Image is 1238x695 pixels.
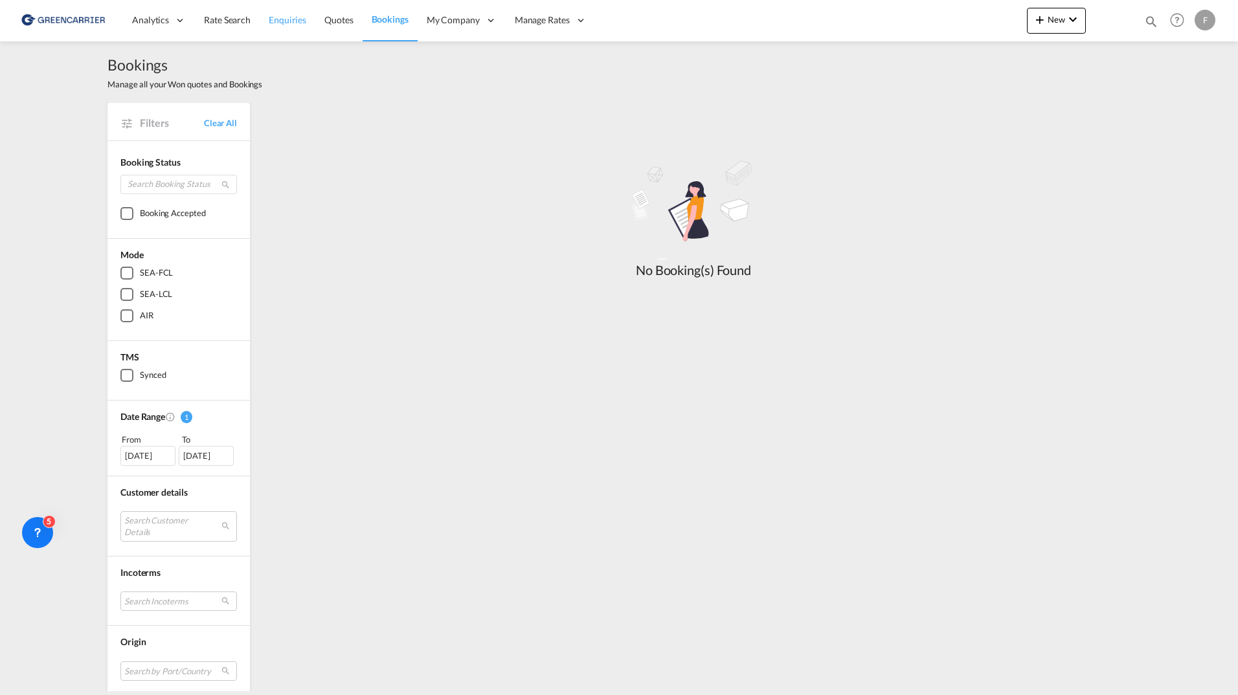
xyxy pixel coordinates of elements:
[372,14,409,25] span: Bookings
[596,261,791,279] div: No Booking(s) Found
[204,117,237,129] a: Clear All
[1065,12,1081,27] md-icon: icon-chevron-down
[120,433,177,446] div: From
[120,369,237,382] md-checkbox: Synced
[1166,9,1195,32] div: Help
[120,351,139,362] span: TMS
[120,156,237,169] div: Booking Status
[1166,9,1188,31] span: Help
[120,433,237,465] span: From To [DATE][DATE]
[1032,12,1048,27] md-icon: icon-plus 400-fg
[120,157,181,168] span: Booking Status
[140,369,166,382] div: Synced
[120,288,237,301] md-checkbox: SEA-LCL
[140,267,173,280] div: SEA-FCL
[120,446,175,465] div: [DATE]
[1032,14,1081,25] span: New
[1195,10,1215,30] div: F
[132,14,169,27] span: Analytics
[120,635,237,648] div: Origin
[140,309,153,322] div: AIR
[107,78,262,90] span: Manage all your Won quotes and Bookings
[120,486,237,499] div: Customer details
[120,309,237,322] md-checkbox: AIR
[596,154,791,261] md-icon: assets/icons/custom/empty_shipments.svg
[181,433,238,446] div: To
[120,411,165,422] span: Date Range
[140,116,204,130] span: Filters
[120,487,187,498] span: Customer details
[1144,14,1158,34] div: icon-magnify
[427,14,480,27] span: My Company
[120,175,237,194] input: Search Booking Status
[120,636,146,647] span: Origin
[140,288,172,301] div: SEA-LCL
[179,446,234,465] div: [DATE]
[165,412,175,422] md-icon: Created On
[19,6,107,35] img: 8cf206808afe11efa76fcd1e3d746489.png
[181,411,192,423] span: 1
[221,180,231,190] md-icon: icon-magnify
[120,267,237,280] md-checkbox: SEA-FCL
[204,14,251,25] span: Rate Search
[140,207,205,220] div: Booking Accepted
[324,14,353,25] span: Quotes
[1144,14,1158,28] md-icon: icon-magnify
[120,567,161,578] span: Incoterms
[1027,8,1086,34] button: icon-plus 400-fgNewicon-chevron-down
[269,14,306,25] span: Enquiries
[107,54,262,75] span: Bookings
[120,249,144,260] span: Mode
[515,14,570,27] span: Manage Rates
